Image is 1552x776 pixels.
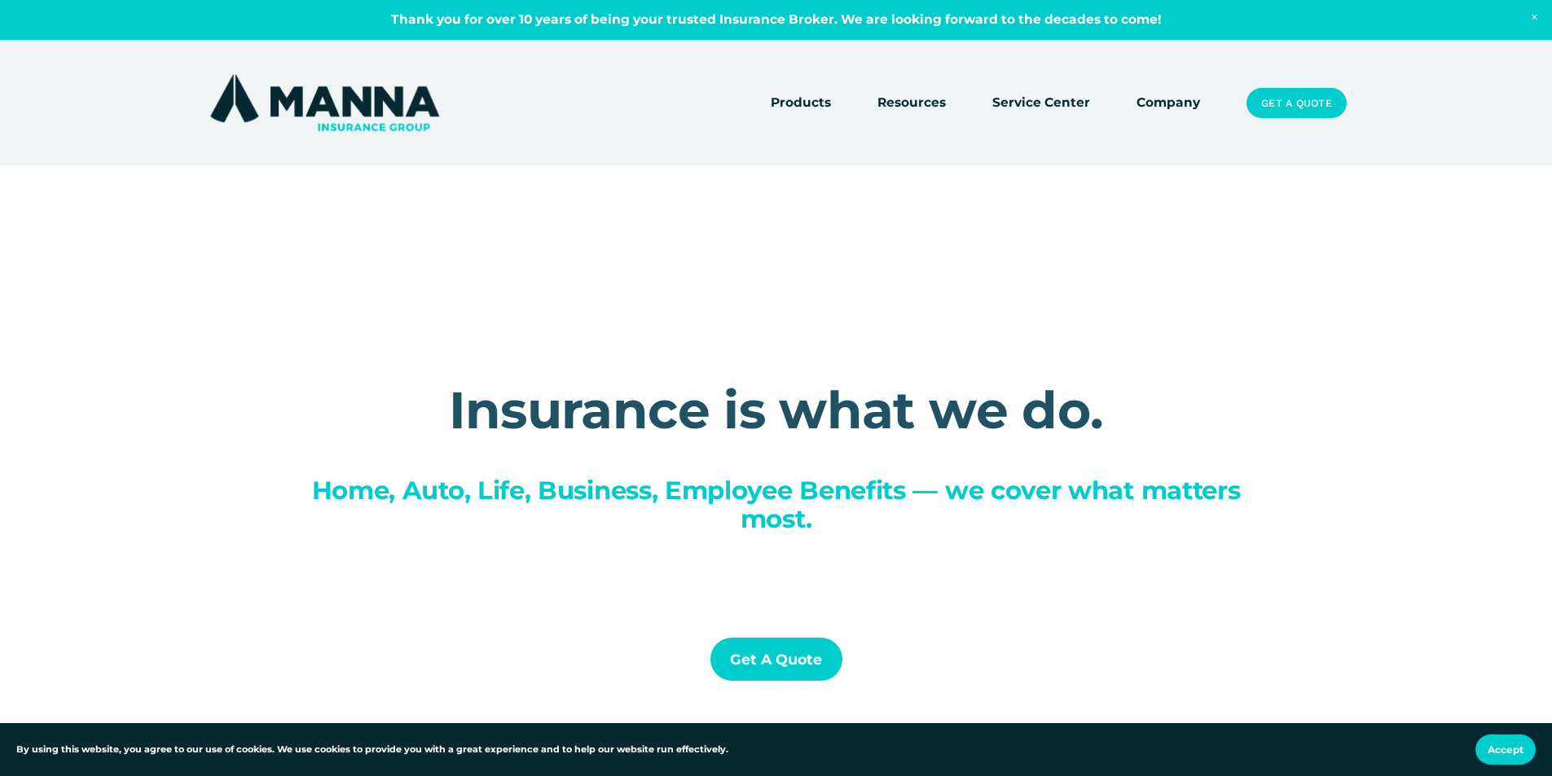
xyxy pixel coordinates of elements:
[992,92,1090,115] a: Service Center
[206,71,443,134] img: Manna Insurance Group
[16,743,728,757] p: By using this website, you agree to our use of cookies. We use cookies to provide you with a grea...
[710,638,842,681] a: Get a Quote
[1475,734,1536,765] button: Accept
[1246,88,1346,119] a: Get a Quote
[449,379,1104,441] strong: Insurance is what we do.
[1137,92,1200,115] a: Company
[877,93,946,113] span: Resources
[771,92,831,115] a: folder dropdown
[312,475,1247,534] span: Home, Auto, Life, Business, Employee Benefits — we cover what matters most.
[1488,743,1523,756] span: Accept
[877,92,946,115] a: folder dropdown
[771,93,831,113] span: Products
